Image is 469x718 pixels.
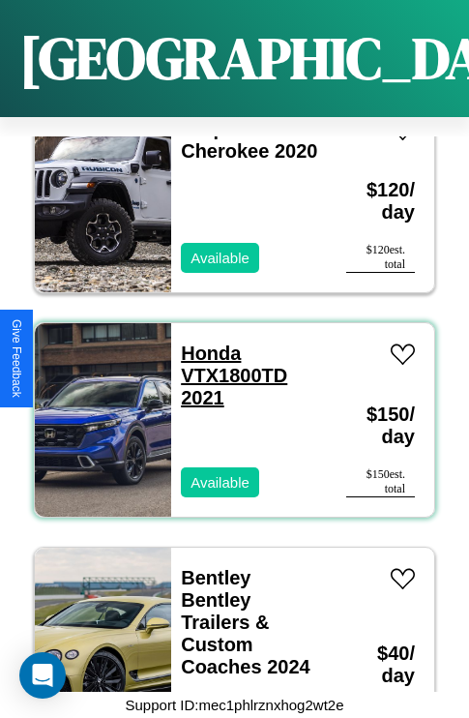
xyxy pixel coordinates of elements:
div: Open Intercom Messenger [19,652,66,699]
h3: $ 120 / day [346,160,415,243]
div: $ 120 est. total [346,243,415,273]
div: $ 150 est. total [346,467,415,497]
h3: $ 150 / day [346,384,415,467]
div: Give Feedback [10,319,23,398]
p: Support ID: mec1phlrznxhog2wt2e [126,692,344,718]
a: Bentley Bentley Trailers & Custom Coaches 2024 [181,567,309,677]
p: Available [191,469,249,495]
a: Honda VTX1800TD 2021 [181,343,287,408]
p: Available [191,245,249,271]
h3: $ 40 / day [346,623,415,706]
a: Jeep Grand Cherokee 2020 [181,118,317,162]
